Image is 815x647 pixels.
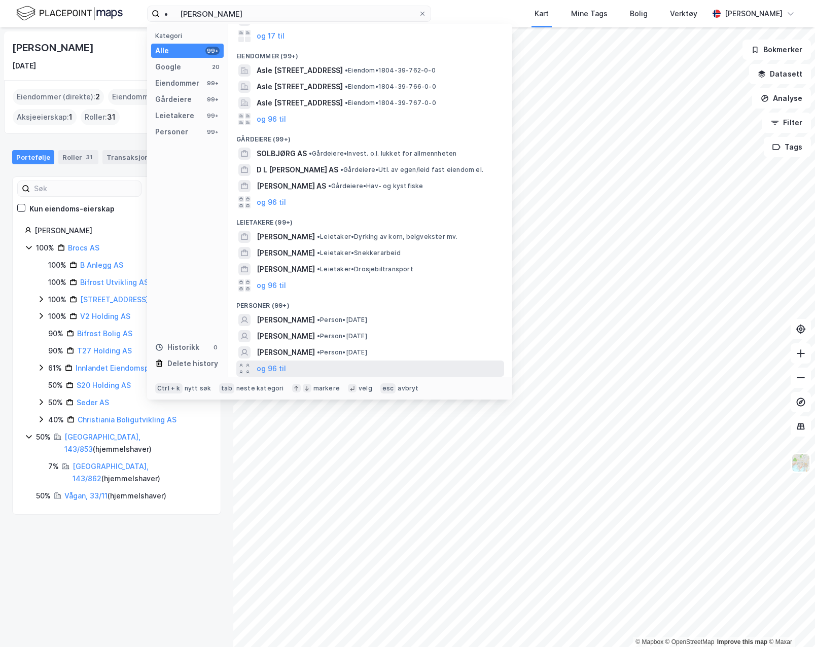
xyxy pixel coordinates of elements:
[317,332,320,340] span: •
[665,638,715,645] a: OpenStreetMap
[64,433,140,453] a: [GEOGRAPHIC_DATA], 143/853
[228,44,512,62] div: Eiendommer (99+)
[630,8,648,20] div: Bolig
[340,166,343,173] span: •
[36,490,51,502] div: 50%
[48,276,66,289] div: 100%
[211,343,220,351] div: 0
[160,6,418,21] input: Søk på adresse, matrikkel, gårdeiere, leietakere eller personer
[257,148,307,160] span: SOLBJØRG AS
[48,259,66,271] div: 100%
[257,231,315,243] span: [PERSON_NAME]
[155,110,194,122] div: Leietakere
[313,384,340,392] div: markere
[717,638,767,645] a: Improve this map
[317,249,401,257] span: Leietaker • Snekkerarbeid
[257,196,286,208] button: og 96 til
[64,431,208,455] div: ( hjemmelshaver )
[84,152,94,162] div: 31
[155,93,192,105] div: Gårdeiere
[345,83,348,90] span: •
[68,243,99,252] a: Brocs AS
[80,312,130,320] a: V2 Holding AS
[257,314,315,326] span: [PERSON_NAME]
[155,45,169,57] div: Alle
[95,91,100,103] span: 2
[36,242,54,254] div: 100%
[317,233,320,240] span: •
[345,99,348,106] span: •
[29,203,115,215] div: Kun eiendoms-eierskap
[317,249,320,257] span: •
[228,127,512,146] div: Gårdeiere (99+)
[328,182,331,190] span: •
[80,295,160,304] a: [STREET_ADDRESS] AS
[16,5,123,22] img: logo.f888ab2527a4732fd821a326f86c7f29.svg
[345,66,436,75] span: Eiendom • 1804-39-762-0-0
[211,63,220,71] div: 20
[155,77,199,89] div: Eiendommer
[257,247,315,259] span: [PERSON_NAME]
[257,64,343,77] span: Asle [STREET_ADDRESS]
[257,164,338,176] span: D L [PERSON_NAME] AS
[236,384,284,392] div: neste kategori
[48,310,66,322] div: 100%
[107,111,116,123] span: 31
[317,332,367,340] span: Person • [DATE]
[77,346,132,355] a: T27 Holding AS
[58,150,98,164] div: Roller
[77,329,132,338] a: Bifrost Bolig AS
[13,89,104,105] div: Eiendommer (direkte) :
[742,40,811,60] button: Bokmerker
[635,638,663,645] a: Mapbox
[36,431,51,443] div: 50%
[257,279,286,292] button: og 96 til
[571,8,608,20] div: Mine Tags
[76,364,182,372] a: Innlandet Eiendomspartner AS
[317,316,320,323] span: •
[317,348,320,356] span: •
[30,181,141,196] input: Søk
[205,95,220,103] div: 99+
[155,341,199,353] div: Historikk
[48,328,63,340] div: 90%
[12,60,36,72] div: [DATE]
[257,330,315,342] span: [PERSON_NAME]
[257,346,315,358] span: [PERSON_NAME]
[12,150,54,164] div: Portefølje
[317,265,320,273] span: •
[317,233,458,241] span: Leietaker • Dyrking av korn, belgvekster mv.
[764,137,811,157] button: Tags
[48,379,63,391] div: 50%
[309,150,312,157] span: •
[345,83,436,91] span: Eiendom • 1804-39-766-0-0
[34,225,208,237] div: [PERSON_NAME]
[48,414,64,426] div: 40%
[155,32,224,40] div: Kategori
[535,8,549,20] div: Kart
[81,109,120,125] div: Roller :
[380,383,396,393] div: esc
[80,261,123,269] a: B Anlegg AS
[219,383,234,393] div: tab
[102,150,178,164] div: Transaksjoner
[48,362,62,374] div: 61%
[80,278,149,286] a: Bifrost Utvikling AS
[257,363,286,375] button: og 96 til
[228,294,512,312] div: Personer (99+)
[752,88,811,109] button: Analyse
[749,64,811,84] button: Datasett
[340,166,483,174] span: Gårdeiere • Utl. av egen/leid fast eiendom el.
[73,462,149,483] a: [GEOGRAPHIC_DATA], 143/862
[48,460,59,473] div: 7%
[328,182,423,190] span: Gårdeiere • Hav- og kystfiske
[155,383,183,393] div: Ctrl + k
[167,357,218,370] div: Delete history
[257,263,315,275] span: [PERSON_NAME]
[309,150,456,158] span: Gårdeiere • Invest. o.l. lukket for allmennheten
[317,265,413,273] span: Leietaker • Drosjebiltransport
[791,453,810,473] img: Z
[762,113,811,133] button: Filter
[205,47,220,55] div: 99+
[185,384,211,392] div: nytt søk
